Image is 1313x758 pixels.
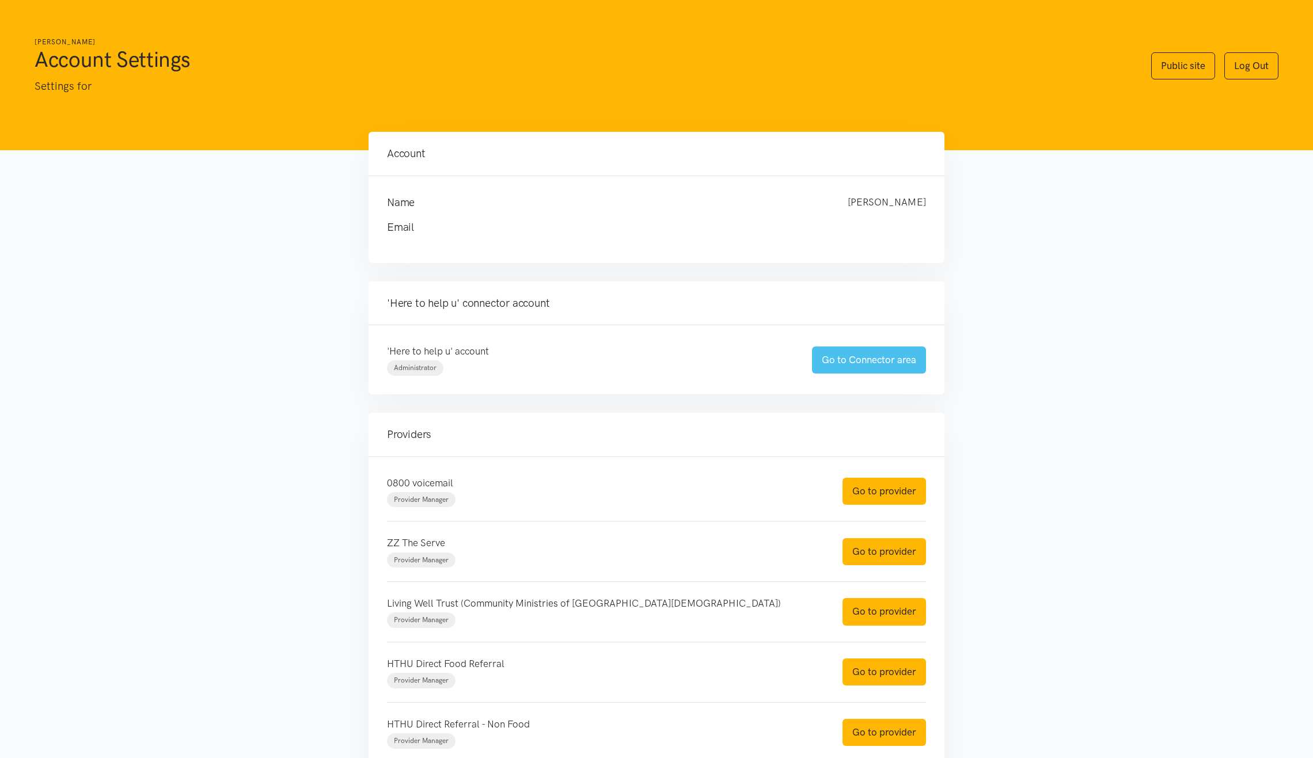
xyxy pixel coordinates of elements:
[843,658,926,685] a: Go to provider
[843,719,926,746] a: Go to provider
[387,295,926,311] h4: 'Here to help u' connector account
[387,535,819,551] p: ZZ The Serve
[1224,52,1278,79] a: Log Out
[843,478,926,505] a: Go to provider
[35,37,1128,48] h6: [PERSON_NAME]
[387,717,819,732] p: HTHU Direct Referral - Non Food
[812,346,926,374] a: Go to Connector area
[387,195,825,211] h4: Name
[387,219,903,235] h4: Email
[843,598,926,625] a: Go to provider
[394,676,449,684] span: Provider Manager
[394,364,437,372] span: Administrator
[387,656,819,672] p: HTHU Direct Food Referral
[387,426,926,443] h4: Providers
[843,538,926,565] a: Go to provider
[1151,52,1215,79] a: Public site
[836,195,938,211] div: [PERSON_NAME]
[394,737,449,745] span: Provider Manager
[394,556,449,564] span: Provider Manager
[35,78,1128,95] p: Settings for
[387,344,789,359] p: 'Here to help u' account
[387,475,819,491] p: 0800 voicemail
[35,45,1128,73] h1: Account Settings
[387,146,926,162] h4: Account
[394,616,449,624] span: Provider Manager
[387,596,819,611] p: Living Well Trust (Community Ministries of [GEOGRAPHIC_DATA][DEMOGRAPHIC_DATA])
[394,496,449,504] span: Provider Manager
